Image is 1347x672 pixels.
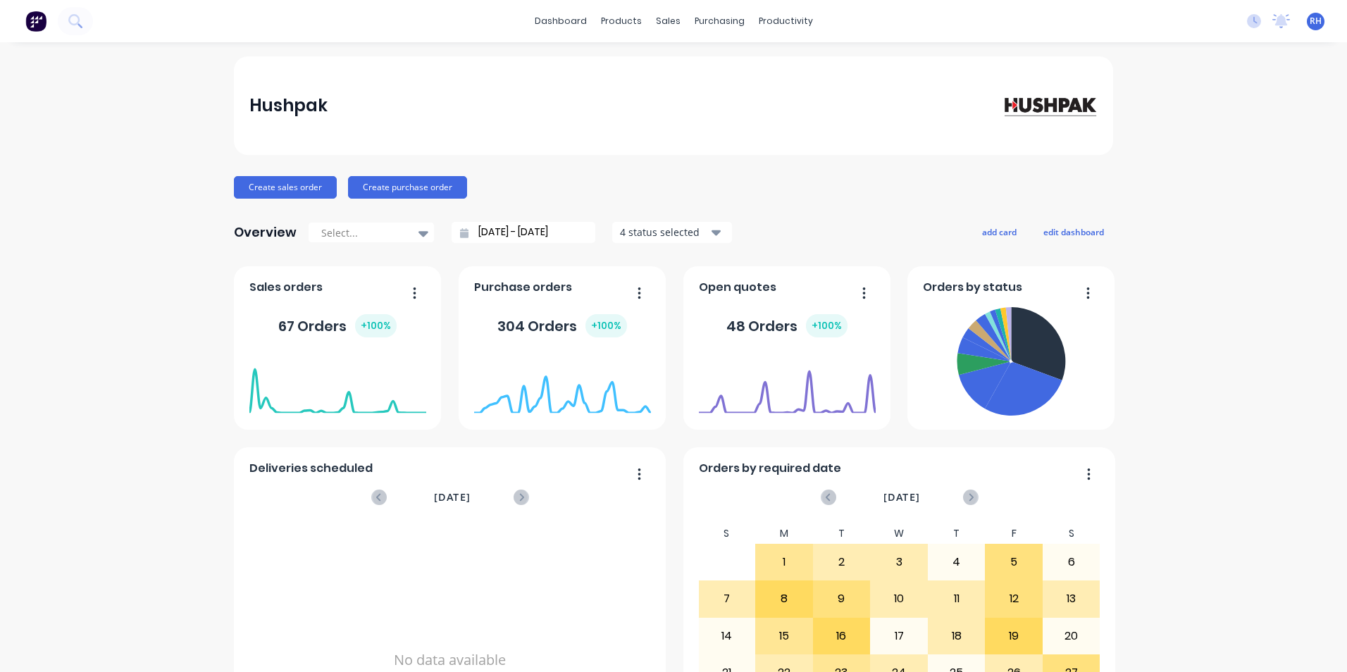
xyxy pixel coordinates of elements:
[620,225,709,239] div: 4 status selected
[649,11,688,32] div: sales
[1043,618,1100,654] div: 20
[249,92,328,120] div: Hushpak
[986,581,1042,616] div: 12
[528,11,594,32] a: dashboard
[249,460,373,477] span: Deliveries scheduled
[474,279,572,296] span: Purchase orders
[699,279,776,296] span: Open quotes
[1043,545,1100,580] div: 6
[688,11,752,32] div: purchasing
[612,222,732,243] button: 4 status selected
[814,581,870,616] div: 9
[928,523,986,544] div: T
[755,523,813,544] div: M
[585,314,627,337] div: + 100 %
[348,176,467,199] button: Create purchase order
[999,93,1098,118] img: Hushpak
[234,176,337,199] button: Create sales order
[699,581,755,616] div: 7
[871,618,927,654] div: 17
[756,618,812,654] div: 15
[985,523,1043,544] div: F
[1034,223,1113,241] button: edit dashboard
[25,11,46,32] img: Factory
[929,581,985,616] div: 11
[1043,581,1100,616] div: 13
[234,218,297,247] div: Overview
[814,545,870,580] div: 2
[929,545,985,580] div: 4
[871,581,927,616] div: 10
[726,314,848,337] div: 48 Orders
[986,545,1042,580] div: 5
[929,618,985,654] div: 18
[986,618,1042,654] div: 19
[806,314,848,337] div: + 100 %
[355,314,397,337] div: + 100 %
[813,523,871,544] div: T
[434,490,471,505] span: [DATE]
[752,11,820,32] div: productivity
[278,314,397,337] div: 67 Orders
[883,490,920,505] span: [DATE]
[871,545,927,580] div: 3
[698,523,756,544] div: S
[870,523,928,544] div: W
[249,279,323,296] span: Sales orders
[699,618,755,654] div: 14
[1043,523,1100,544] div: S
[756,581,812,616] div: 8
[497,314,627,337] div: 304 Orders
[594,11,649,32] div: products
[814,618,870,654] div: 16
[973,223,1026,241] button: add card
[923,279,1022,296] span: Orders by status
[756,545,812,580] div: 1
[1310,15,1322,27] span: RH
